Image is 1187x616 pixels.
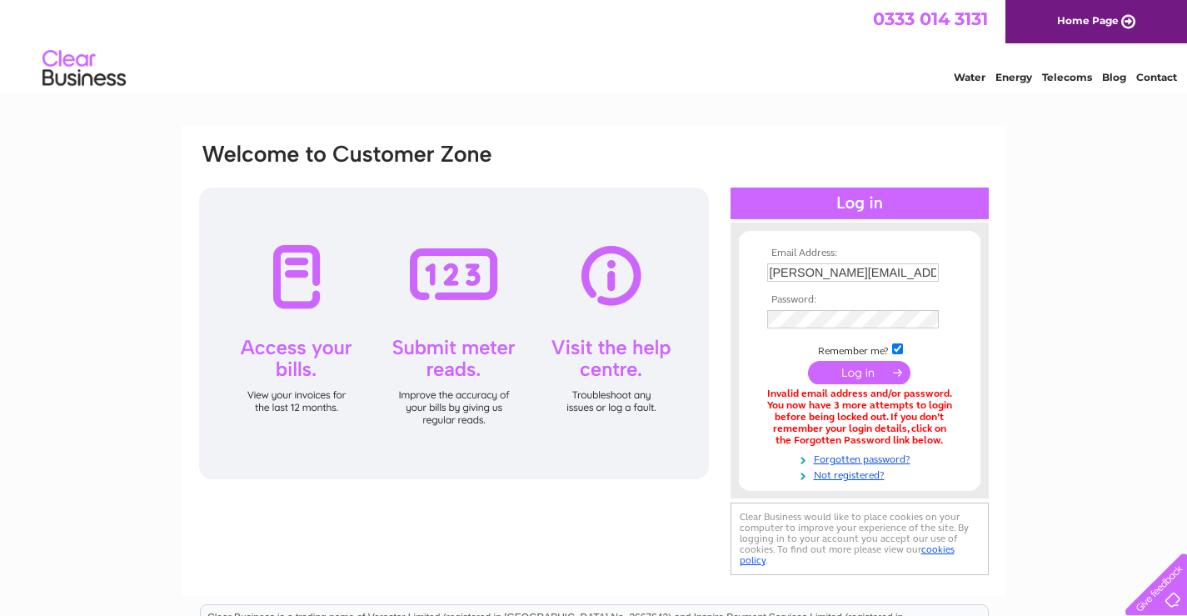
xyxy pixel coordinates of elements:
a: Water [954,71,985,83]
th: Email Address: [763,248,956,259]
div: Clear Business is a trading name of Verastar Limited (registered in [GEOGRAPHIC_DATA] No. 3667643... [201,9,988,81]
div: Invalid email address and/or password. You now have 3 more attempts to login before being locked ... [767,388,952,446]
a: Telecoms [1042,71,1092,83]
a: Not registered? [767,466,956,482]
div: Clear Business would like to place cookies on your computer to improve your experience of the sit... [731,503,989,575]
a: Forgotten password? [767,450,956,466]
a: 0333 014 3131 [873,8,988,29]
td: Remember me? [763,341,956,358]
a: Blog [1102,71,1126,83]
img: logo.png [42,43,127,94]
input: Submit [808,361,910,384]
th: Password: [763,294,956,306]
a: Energy [995,71,1032,83]
a: Contact [1136,71,1177,83]
a: cookies policy [740,543,955,566]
